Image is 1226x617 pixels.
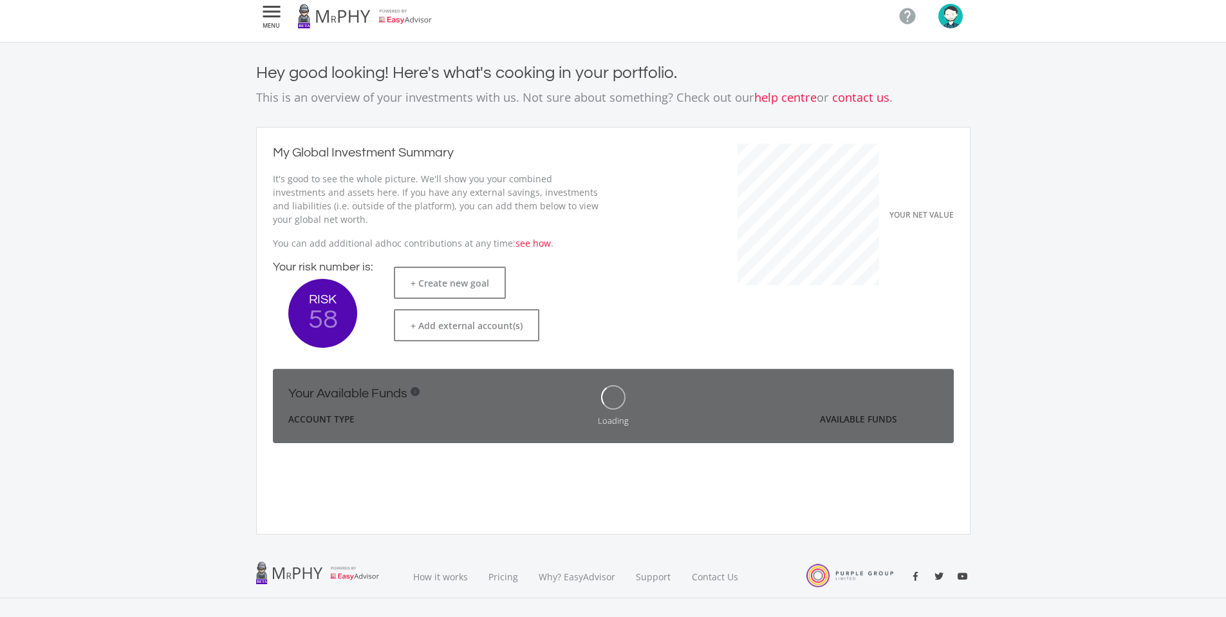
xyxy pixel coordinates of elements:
[515,237,551,249] a: see how
[288,279,357,348] button: RISK 58
[256,3,287,29] button:  MENU
[260,4,283,19] i: 
[256,63,971,83] h4: Hey good looking! Here's what's cooking in your portfolio.
[288,293,357,306] span: RISK
[832,89,889,105] a: contact us
[754,89,817,105] a: help centre
[256,88,971,106] p: This is an overview of your investments with us. Not sure about something? Check out our or .
[626,555,682,598] a: Support
[273,144,454,163] h2: My Global Investment Summary
[528,555,626,598] a: Why? EasyAdvisor
[394,309,539,341] button: + Add external account(s)
[601,385,626,410] img: oval.svg
[273,172,600,226] p: It's good to see the whole picture. We'll show you your combined investments and assets here. If ...
[938,4,963,28] img: avatar.png
[898,6,917,26] i: 
[682,555,750,598] a: Contact Us
[273,260,373,274] h4: Your risk number is:
[273,236,600,250] p: You can add additional adhoc contributions at any time: .
[478,555,528,598] a: Pricing
[394,267,506,299] button: + Create new goal
[889,209,954,220] span: YOUR NET VALUE
[598,415,629,427] div: Loading
[260,23,283,28] span: MENU
[288,306,357,334] span: 58
[403,555,478,598] a: How it works
[893,1,922,31] a: 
